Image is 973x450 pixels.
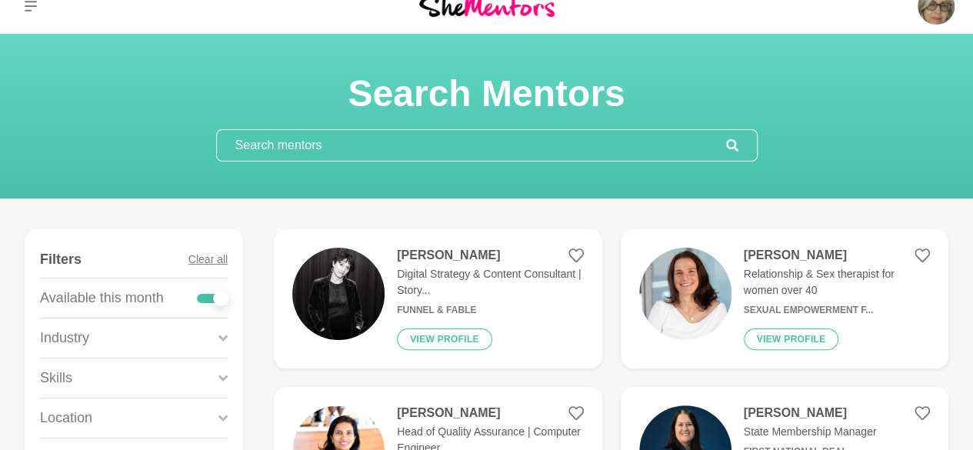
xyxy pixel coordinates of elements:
button: Clear all [188,242,228,278]
h4: [PERSON_NAME] [397,405,583,421]
p: Relationship & Sex therapist for women over 40 [744,266,930,298]
p: State Membership Manager [744,424,877,440]
button: View profile [397,328,492,350]
h1: Search Mentors [216,71,758,117]
button: View profile [744,328,839,350]
a: [PERSON_NAME]Relationship & Sex therapist for women over 40Sexual Empowerment f...View profile [621,229,948,368]
img: d6e4e6fb47c6b0833f5b2b80120bcf2f287bc3aa-2570x2447.jpg [639,248,731,340]
h4: Filters [40,251,82,268]
p: Skills [40,368,72,388]
p: Location [40,408,92,428]
p: Industry [40,328,89,348]
p: Digital Strategy & Content Consultant | Story... [397,266,583,298]
input: Search mentors [217,130,726,161]
a: [PERSON_NAME]Digital Strategy & Content Consultant | Story...Funnel & FableView profile [274,229,601,368]
h4: [PERSON_NAME] [744,405,877,421]
h6: Funnel & Fable [397,305,583,316]
h6: Sexual Empowerment f... [744,305,930,316]
h4: [PERSON_NAME] [397,248,583,263]
h4: [PERSON_NAME] [744,248,930,263]
img: 1044fa7e6122d2a8171cf257dcb819e56f039831-1170x656.jpg [292,248,385,340]
p: Available this month [40,288,164,308]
